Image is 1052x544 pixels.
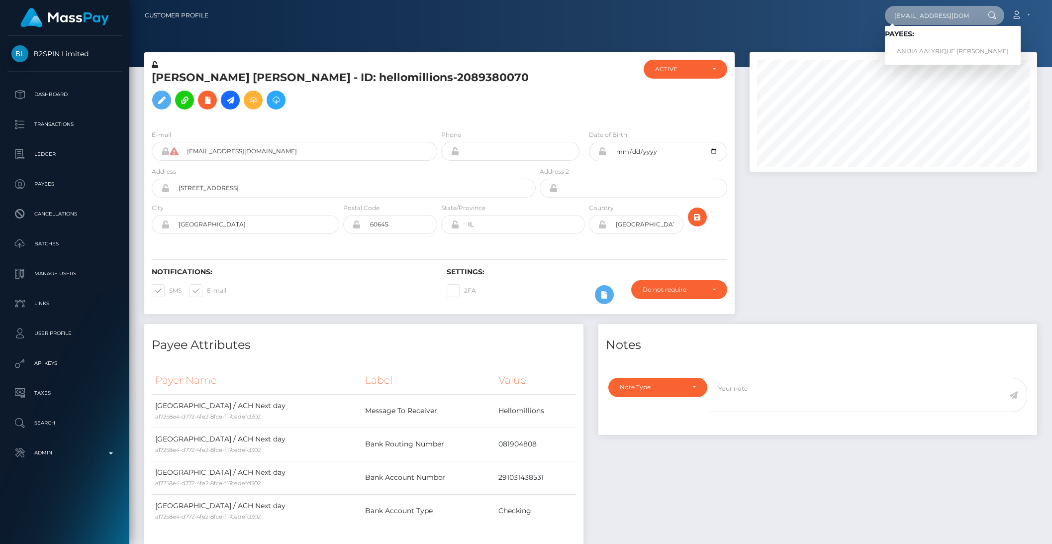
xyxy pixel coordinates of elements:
[643,286,704,294] div: Do not require
[362,367,495,394] th: Label
[152,428,362,461] td: [GEOGRAPHIC_DATA] / ACH Next day
[608,378,707,397] button: Note Type
[11,147,118,162] p: Ledger
[7,82,122,107] a: Dashboard
[7,381,122,406] a: Taxes
[155,480,261,487] small: a17258e4-d772-4fe2-8fce-f17cedefd302
[495,428,575,461] td: 081904808
[170,147,178,155] i: Cannot communicate with payees of this client directly
[11,236,118,251] p: Batches
[7,440,122,465] a: Admin
[152,494,362,528] td: [GEOGRAPHIC_DATA] / ACH Next day
[155,413,261,420] small: a17258e4-d772-4fe2-8fce-f17cedefd302
[343,204,380,213] label: Postal Code
[20,8,109,27] img: MassPay Logo
[11,177,118,192] p: Payees
[7,351,122,376] a: API Keys
[495,367,575,394] th: Value
[152,130,171,139] label: E-mail
[11,117,118,132] p: Transactions
[7,142,122,167] a: Ledger
[7,231,122,256] a: Batches
[631,280,727,299] button: Do not require
[447,268,727,276] h6: Settings:
[11,326,118,341] p: User Profile
[11,356,118,371] p: API Keys
[885,42,1021,61] a: ANIJIA AALYRIQUE [PERSON_NAME]
[11,207,118,221] p: Cancellations
[152,70,530,114] h5: [PERSON_NAME] [PERSON_NAME] - ID: hellomillions-2089380070
[362,428,495,461] td: Bank Routing Number
[152,167,176,176] label: Address
[495,394,575,428] td: Hellomillions
[11,296,118,311] p: Links
[495,461,575,494] td: 291031438531
[152,284,182,297] label: SMS
[655,65,704,73] div: ACTIVE
[885,30,1021,38] h6: Payees:
[540,167,569,176] label: Address 2
[362,461,495,494] td: Bank Account Number
[190,284,226,297] label: E-mail
[11,87,118,102] p: Dashboard
[11,386,118,401] p: Taxes
[620,383,684,391] div: Note Type
[447,284,476,297] label: 2FA
[606,336,1030,354] h4: Notes
[885,6,978,25] input: Search...
[11,416,118,431] p: Search
[7,172,122,197] a: Payees
[221,91,240,109] a: Initiate Payout
[7,112,122,137] a: Transactions
[589,204,614,213] label: Country
[644,60,727,79] button: ACTIVE
[11,445,118,460] p: Admin
[7,202,122,226] a: Cancellations
[11,45,28,62] img: B2SPIN Limited
[145,5,208,26] a: Customer Profile
[495,494,575,528] td: Checking
[362,394,495,428] td: Message To Receiver
[152,367,362,394] th: Payer Name
[441,204,485,213] label: State/Province
[7,261,122,286] a: Manage Users
[152,204,164,213] label: City
[11,266,118,281] p: Manage Users
[152,461,362,494] td: [GEOGRAPHIC_DATA] / ACH Next day
[7,411,122,435] a: Search
[7,291,122,316] a: Links
[362,494,495,528] td: Bank Account Type
[441,130,461,139] label: Phone
[7,321,122,346] a: User Profile
[155,513,261,520] small: a17258e4-d772-4fe2-8fce-f17cedefd302
[7,49,122,58] span: B2SPIN Limited
[589,130,627,139] label: Date of Birth
[152,336,576,354] h4: Payee Attributes
[152,268,432,276] h6: Notifications:
[152,394,362,428] td: [GEOGRAPHIC_DATA] / ACH Next day
[155,446,261,453] small: a17258e4-d772-4fe2-8fce-f17cedefd302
